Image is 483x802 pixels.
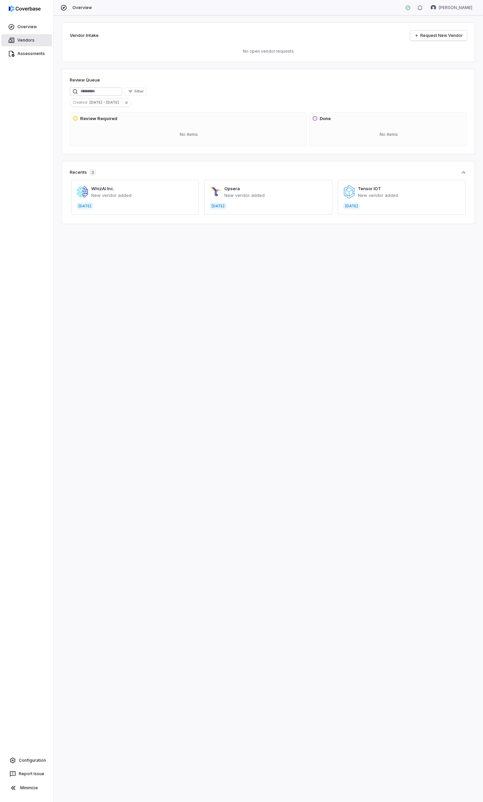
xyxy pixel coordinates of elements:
a: Request New Vendor [410,31,467,41]
button: Filter [125,88,147,96]
a: WhizAI Inc. [91,186,114,191]
h2: Vendor Intake [70,32,99,39]
button: Report Issue [3,768,51,780]
div: Recents [70,169,96,176]
h1: Review Queue [70,77,100,84]
a: Tensor IOT [358,186,381,191]
button: Minimize [3,781,51,795]
div: No items [73,126,305,143]
span: [DATE] - [DATE] [90,99,122,105]
span: Filter [135,89,144,94]
p: No open vendor requests [70,49,467,54]
h3: Done [320,115,331,122]
h3: Review Required [80,115,117,122]
a: Opsera [224,186,240,191]
span: Created : [70,99,90,105]
span: Overview [72,5,92,10]
a: Assessments [1,48,52,60]
span: 3 [90,169,96,176]
a: Vendors [1,34,52,46]
button: Jesse Nord avatar[PERSON_NAME] [427,3,476,13]
div: No items [312,126,465,143]
a: Overview [1,21,52,33]
button: Recents3 [70,169,467,176]
img: Jesse Nord avatar [431,5,436,10]
img: logo-D7KZi-bG.svg [9,5,41,12]
a: Configuration [3,754,51,766]
span: [PERSON_NAME] [439,5,472,10]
